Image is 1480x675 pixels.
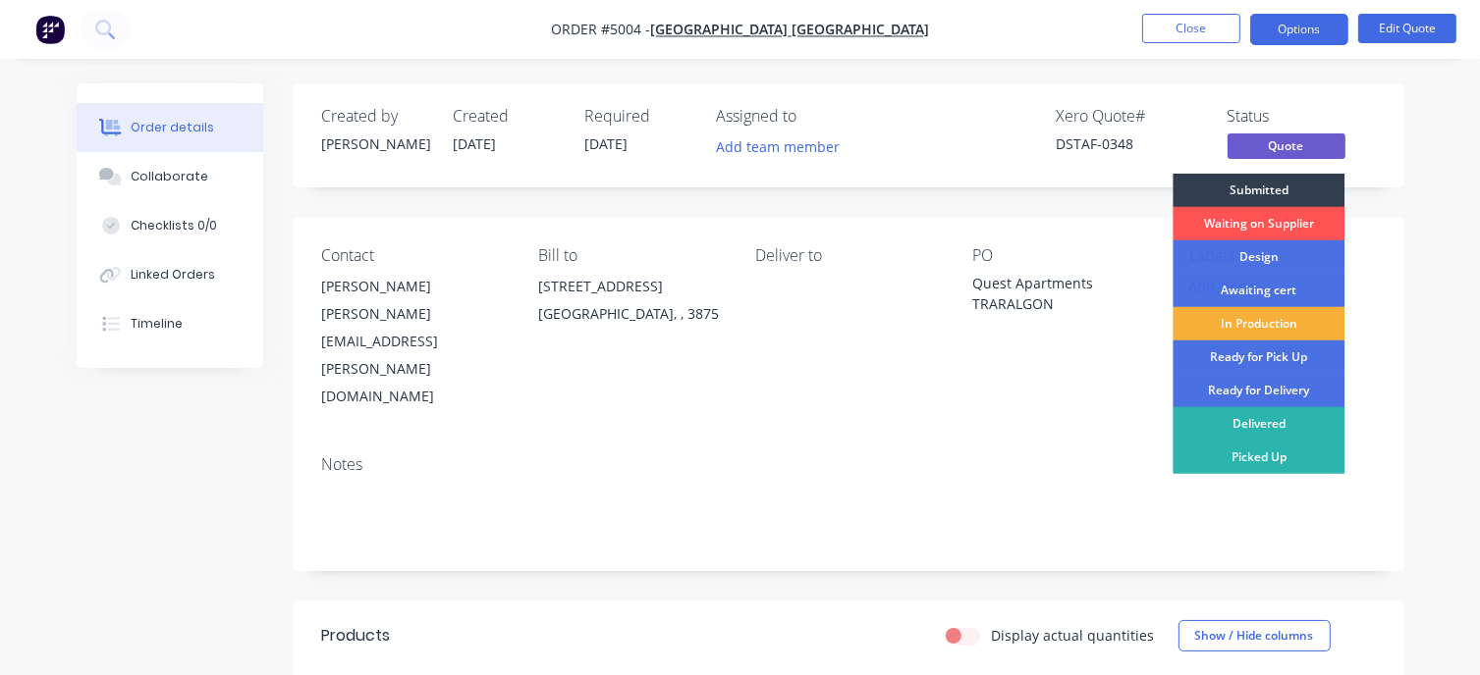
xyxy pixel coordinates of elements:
button: Collaborate [77,152,263,201]
div: Awaiting cert [1173,274,1344,307]
div: Collaborate [131,168,208,185]
div: Quest Apartments TRARALGON [972,273,1158,314]
button: Timeline [77,299,263,348]
button: Linked Orders [77,250,263,299]
div: Timeline [131,315,183,333]
div: Bill to [538,246,724,265]
div: Ready for Pick Up [1173,340,1344,374]
div: [STREET_ADDRESS][GEOGRAPHIC_DATA], , 3875 [538,273,724,336]
button: Options [1250,14,1348,45]
div: Checklists 0/0 [131,217,217,234]
div: Status [1228,107,1375,126]
button: Edit Quote [1358,14,1456,43]
div: [PERSON_NAME][EMAIL_ADDRESS][PERSON_NAME][DOMAIN_NAME] [322,300,508,410]
div: PO [972,246,1158,265]
button: Checklists 0/0 [77,201,263,250]
button: Add team member [717,133,850,160]
div: Assigned to [717,107,913,126]
button: Quote [1228,133,1345,163]
img: Factory [35,15,65,44]
div: Notes [322,455,1375,474]
span: [DATE] [585,134,629,153]
div: Waiting on Supplier [1173,207,1344,240]
button: Order details [77,103,263,152]
div: Required [585,107,693,126]
div: [PERSON_NAME] [322,273,508,300]
span: Quote [1228,133,1345,158]
div: [PERSON_NAME] [322,133,430,154]
div: DSTAF-0348 [1057,133,1204,154]
div: Created [454,107,562,126]
div: [PERSON_NAME][PERSON_NAME][EMAIL_ADDRESS][PERSON_NAME][DOMAIN_NAME] [322,273,508,410]
div: Created by [322,107,430,126]
div: [STREET_ADDRESS] [538,273,724,300]
span: [DATE] [454,134,497,153]
div: Linked Orders [131,266,215,284]
span: Order #5004 - [551,21,650,39]
div: In Production [1173,307,1344,340]
div: Picked Up [1173,441,1344,474]
a: [GEOGRAPHIC_DATA] [GEOGRAPHIC_DATA] [650,21,929,39]
div: Xero Quote # [1057,107,1204,126]
div: [GEOGRAPHIC_DATA], , 3875 [538,300,724,328]
button: Show / Hide columns [1179,620,1331,651]
div: Design [1173,240,1344,274]
div: Ready for Delivery [1173,374,1344,407]
div: Contact [322,246,508,265]
div: Submitted [1173,174,1344,207]
label: Display actual quantities [992,625,1155,646]
div: Products [322,624,391,648]
div: Deliver to [755,246,941,265]
button: Add team member [705,133,850,160]
div: Delivered [1173,407,1344,441]
button: Close [1142,14,1240,43]
div: Order details [131,119,214,136]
